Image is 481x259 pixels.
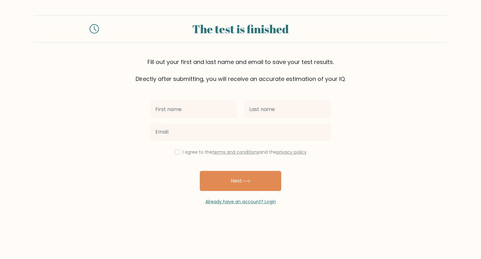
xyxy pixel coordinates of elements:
button: Next [200,171,281,191]
a: privacy policy [277,149,307,155]
a: terms and conditions [212,149,259,155]
label: I agree to the and the [183,149,307,155]
div: The test is finished [106,20,375,37]
input: Email [150,123,331,141]
input: First name [150,101,237,118]
a: Already have an account? Login [205,198,276,205]
input: Last name [244,101,331,118]
div: Fill out your first and last name and email to save your test results. Directly after submitting,... [34,58,447,83]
